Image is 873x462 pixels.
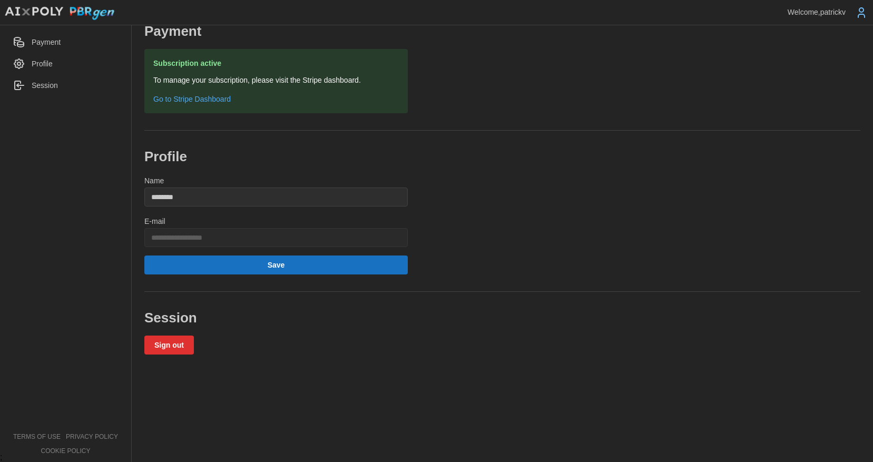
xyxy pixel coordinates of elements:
[153,75,399,85] p: To manage your subscription, please visit the Stripe dashboard.
[13,432,61,441] a: terms of use
[32,60,53,68] span: Profile
[6,32,125,53] a: Payment
[32,38,61,46] span: Payment
[144,148,408,166] h2: Profile
[144,216,165,228] label: E-mail
[4,6,115,21] img: AIxPoly PBRgen
[788,7,846,17] p: Welcome, patrickv
[6,75,125,96] a: Session
[144,336,194,355] button: Sign out
[32,81,58,90] span: Session
[6,53,125,75] a: Profile
[153,94,399,104] a: Go to Stripe Dashboard
[268,256,285,274] span: Save
[66,432,118,441] a: privacy policy
[153,58,221,70] span: Subscription active
[144,22,408,41] h2: Payment
[144,175,164,187] label: Name
[41,447,90,456] a: cookie policy
[144,255,408,274] button: Save
[154,336,184,354] span: Sign out
[144,309,408,327] h2: Session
